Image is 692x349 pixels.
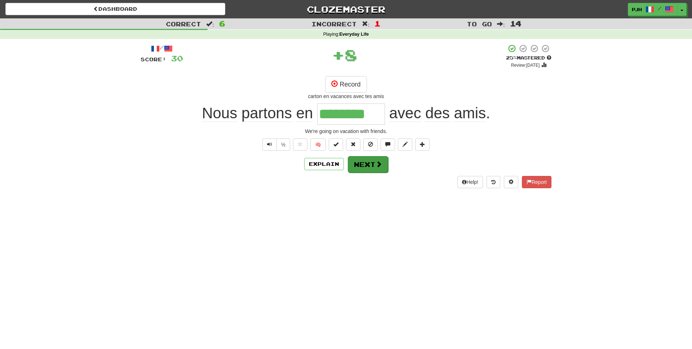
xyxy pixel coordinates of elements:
[141,44,183,53] div: /
[332,44,345,66] span: +
[510,19,522,28] span: 14
[348,156,388,173] button: Next
[141,56,167,62] span: Score:
[345,46,357,64] span: 8
[141,128,551,135] div: We're going on vacation with friends.
[632,6,642,13] span: pjh
[293,138,307,151] button: Favorite sentence (alt+f)
[311,20,357,27] span: Incorrect
[262,138,277,151] button: Play sentence audio (ctl+space)
[276,138,290,151] button: ½
[166,20,201,27] span: Correct
[261,138,290,151] div: Text-to-speech controls
[5,3,225,15] a: Dashboard
[454,105,486,122] span: amis
[363,138,378,151] button: Ignore sentence (alt+i)
[206,21,214,27] span: :
[362,21,370,27] span: :
[374,19,381,28] span: 1
[241,105,292,122] span: partons
[398,138,412,151] button: Edit sentence (alt+d)
[389,105,421,122] span: avec
[339,32,369,37] strong: Everyday Life
[522,176,551,188] button: Report
[346,138,360,151] button: Reset to 0% Mastered (alt+r)
[415,138,430,151] button: Add to collection (alt+a)
[296,105,313,122] span: en
[141,93,551,100] div: carton en vacances avec tes amis
[325,76,367,93] button: Record
[511,63,540,68] small: Review: [DATE]
[171,54,183,63] span: 30
[236,3,456,16] a: Clozemaster
[487,176,500,188] button: Round history (alt+y)
[385,105,490,122] span: .
[202,105,237,122] span: Nous
[457,176,483,188] button: Help!
[497,21,505,27] span: :
[425,105,450,122] span: des
[658,6,661,11] span: /
[506,55,551,61] div: Mastered
[467,20,492,27] span: To go
[304,158,344,170] button: Explain
[219,19,225,28] span: 6
[506,55,517,61] span: 25 %
[381,138,395,151] button: Discuss sentence (alt+u)
[628,3,678,16] a: pjh /
[310,138,326,151] button: 🧠
[329,138,343,151] button: Set this sentence to 100% Mastered (alt+m)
